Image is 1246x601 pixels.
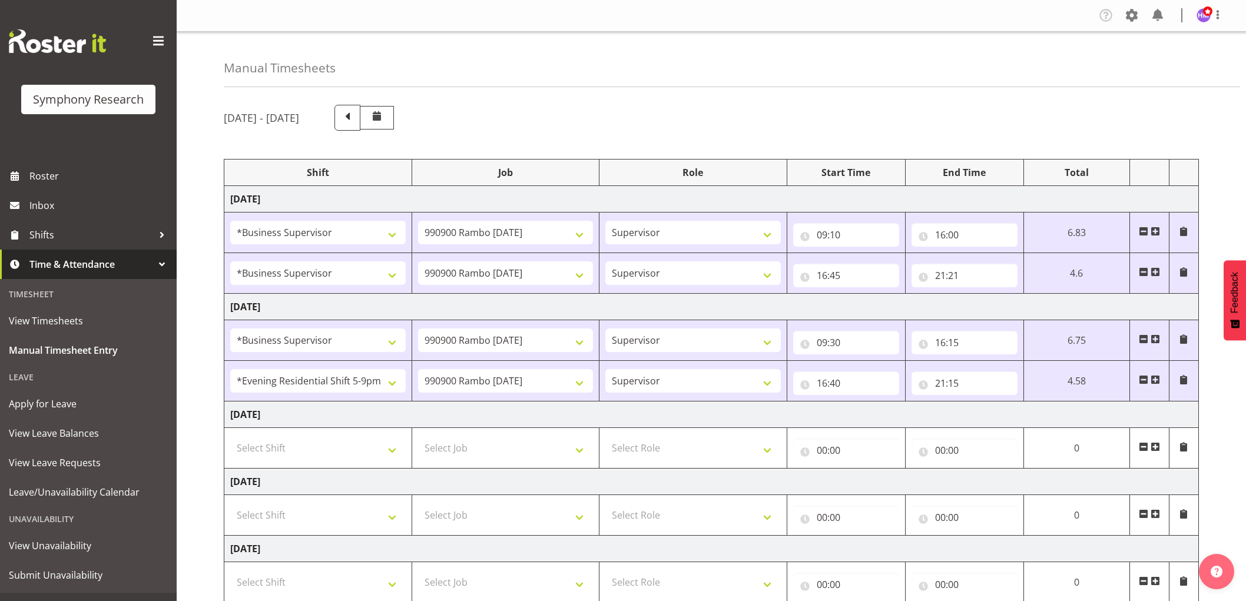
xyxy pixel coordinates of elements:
[1023,320,1129,361] td: 6.75
[224,536,1199,562] td: [DATE]
[9,537,168,554] span: View Unavailability
[1224,260,1246,340] button: Feedback - Show survey
[912,331,1018,354] input: Click to select...
[912,223,1018,247] input: Click to select...
[793,573,899,596] input: Click to select...
[224,294,1199,320] td: [DATE]
[3,448,174,477] a: View Leave Requests
[3,477,174,507] a: Leave/Unavailability Calendar
[224,61,336,75] h4: Manual Timesheets
[3,336,174,365] a: Manual Timesheet Entry
[793,165,899,180] div: Start Time
[3,365,174,389] div: Leave
[912,439,1018,462] input: Click to select...
[3,282,174,306] div: Timesheet
[1023,253,1129,294] td: 4.6
[3,306,174,336] a: View Timesheets
[793,506,899,529] input: Click to select...
[1197,8,1211,22] img: hitesh-makan1261.jpg
[3,560,174,590] a: Submit Unavailability
[29,226,153,244] span: Shifts
[793,439,899,462] input: Click to select...
[9,29,106,53] img: Rosterit website logo
[29,167,171,185] span: Roster
[912,573,1018,596] input: Click to select...
[29,197,171,214] span: Inbox
[224,401,1199,428] td: [DATE]
[912,371,1018,395] input: Click to select...
[912,506,1018,529] input: Click to select...
[9,312,168,330] span: View Timesheets
[9,454,168,471] span: View Leave Requests
[1023,428,1129,469] td: 0
[1230,272,1240,313] span: Feedback
[912,264,1018,287] input: Click to select...
[1023,361,1129,401] td: 4.58
[3,531,174,560] a: View Unavailability
[3,389,174,419] a: Apply for Leave
[230,165,406,180] div: Shift
[793,371,899,395] input: Click to select...
[29,255,153,273] span: Time & Attendance
[3,419,174,448] a: View Leave Balances
[224,469,1199,495] td: [DATE]
[33,91,144,108] div: Symphony Research
[793,264,899,287] input: Click to select...
[9,341,168,359] span: Manual Timesheet Entry
[9,566,168,584] span: Submit Unavailability
[1023,212,1129,253] td: 6.83
[9,395,168,413] span: Apply for Leave
[793,331,899,354] input: Click to select...
[1030,165,1124,180] div: Total
[9,424,168,442] span: View Leave Balances
[224,186,1199,212] td: [DATE]
[605,165,781,180] div: Role
[418,165,594,180] div: Job
[1023,495,1129,536] td: 0
[1211,566,1222,577] img: help-xxl-2.png
[793,223,899,247] input: Click to select...
[9,483,168,501] span: Leave/Unavailability Calendar
[912,165,1018,180] div: End Time
[224,111,299,124] h5: [DATE] - [DATE]
[3,507,174,531] div: Unavailability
